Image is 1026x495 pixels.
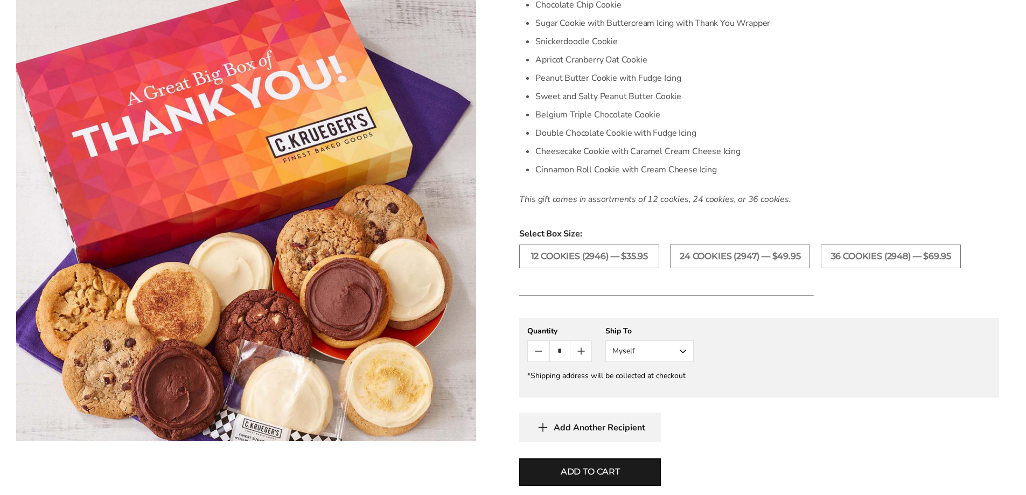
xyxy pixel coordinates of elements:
[535,14,814,32] li: Sugar Cookie with Buttercream Icing with Thank You Wrapper
[670,245,810,268] label: 24 COOKIES (2947) — $49.95
[519,193,791,205] i: This gift comes in assortments of 12 cookies, 24 cookies, or 36 cookies.
[535,51,814,69] li: Apricot Cranberry Oat Cookie
[561,465,620,478] span: Add to cart
[535,124,814,142] li: Double Chocolate Cookie with Fudge Icing
[821,245,961,268] label: 36 COOKIES (2948) — $69.95
[554,422,645,433] span: Add Another Recipient
[527,326,592,336] div: Quantity
[535,142,814,161] li: Cheesecake Cookie with Caramel Cream Cheese Icing
[570,341,591,361] button: Count plus
[519,318,999,398] gfm-form: New recipient
[535,87,814,106] li: Sweet and Salty Peanut Butter Cookie
[519,413,661,442] button: Add Another Recipient
[519,245,659,268] label: 12 COOKIES (2946) — $35.95
[519,458,661,486] button: Add to cart
[605,340,694,362] button: Myself
[549,341,570,361] input: Quantity
[535,106,814,124] li: Belgium Triple Chocolate Cookie
[535,69,814,87] li: Peanut Butter Cookie with Fudge Icing
[527,371,991,381] div: *Shipping address will be collected at checkout
[535,161,814,179] li: Cinnamon Roll Cookie with Cream Cheese Icing
[605,326,694,336] div: Ship To
[528,341,549,361] button: Count minus
[535,32,814,51] li: Snickerdoodle Cookie
[9,454,111,486] iframe: Sign Up via Text for Offers
[519,227,999,240] span: Select Box Size:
